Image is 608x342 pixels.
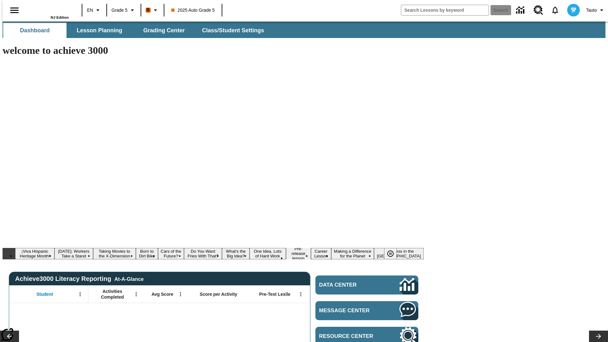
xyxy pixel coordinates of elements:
[222,248,249,259] button: Slide 7 What's the Big Idea?
[111,7,128,14] span: Grade 5
[384,248,397,259] button: Pause
[158,248,184,259] button: Slide 5 Cars of the Future?
[136,248,158,259] button: Slide 4 Born to Dirt Bike
[92,288,133,300] span: Activities Completed
[197,23,269,38] button: Class/Student Settings
[176,289,185,299] button: Open Menu
[374,248,424,259] button: Slide 12 Sleepless in the Animal Kingdom
[319,282,378,288] span: Data Center
[132,23,196,38] button: Grading Center
[68,23,131,38] button: Lesson Planning
[3,22,605,38] div: SubNavbar
[3,23,270,38] div: SubNavbar
[547,2,563,18] a: Notifications
[315,275,418,294] a: Data Center
[331,248,374,259] button: Slide 11 Making a Difference for the Planet
[84,4,104,16] button: Language: EN, Select a language
[202,27,264,34] span: Class/Student Settings
[567,4,580,16] img: avatar image
[147,6,150,14] span: B
[3,23,66,38] button: Dashboard
[5,1,24,20] button: Open side menu
[75,289,85,299] button: Open Menu
[36,291,53,297] span: Student
[200,291,237,297] span: Score per Activity
[20,27,50,34] span: Dashboard
[286,245,311,262] button: Slide 9 Pre-release lesson
[384,248,403,259] div: Pause
[586,7,597,14] span: Tauto
[3,45,424,56] h1: welcome to achieve 3000
[530,2,547,19] a: Resource Center, Will open in new tab
[54,248,93,259] button: Slide 2 Labor Day: Workers Take a Stand
[131,289,141,299] button: Open Menu
[319,333,381,339] span: Resource Center
[151,291,173,297] span: Avg Score
[401,5,489,15] input: search field
[143,27,185,34] span: Grading Center
[77,27,122,34] span: Lesson Planning
[584,4,608,16] button: Profile/Settings
[589,331,608,342] button: Lesson carousel, Next
[184,248,222,259] button: Slide 6 Do You Want Fries With That?
[563,2,584,18] button: Select a new avatar
[250,248,286,259] button: Slide 8 One Idea, Lots of Hard Work
[28,3,69,16] a: Home
[15,248,54,259] button: Slide 1 ¡Viva Hispanic Heritage Month!
[311,248,331,259] button: Slide 10 Career Lesson
[259,291,291,297] span: Pre-Test Lexile
[319,307,381,314] span: Message Center
[87,7,93,14] span: EN
[171,7,215,14] span: 2025 Auto Grade 5
[315,301,418,320] a: Message Center
[143,4,162,16] button: Boost Class color is orange. Change class color
[93,248,136,259] button: Slide 3 Taking Movies to the X-Dimension
[28,2,69,19] div: Home
[15,275,144,282] span: Achieve3000 Literacy Reporting
[109,4,139,16] button: Grade: Grade 5, Select a grade
[114,275,143,282] div: At-A-Glance
[296,289,306,299] button: Open Menu
[512,2,530,19] a: Data Center
[51,16,69,19] span: NJ Edition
